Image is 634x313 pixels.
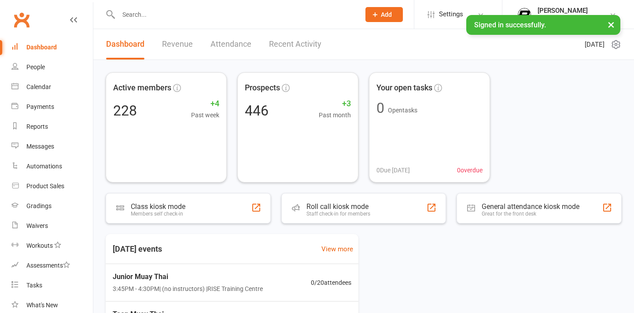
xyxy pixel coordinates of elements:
[11,57,93,77] a: People
[603,15,619,34] button: ×
[11,216,93,236] a: Waivers
[306,211,370,217] div: Staff check-in for members
[311,278,351,287] span: 0 / 20 attendees
[11,176,93,196] a: Product Sales
[26,163,62,170] div: Automations
[131,202,185,211] div: Class kiosk mode
[245,82,280,94] span: Prospects
[11,276,93,295] a: Tasks
[376,82,432,94] span: Your open tasks
[457,165,483,175] span: 0 overdue
[26,262,70,269] div: Assessments
[11,137,93,156] a: Messages
[106,241,169,257] h3: [DATE] events
[11,256,93,276] a: Assessments
[26,202,52,209] div: Gradings
[245,104,269,118] div: 446
[439,4,463,24] span: Settings
[585,39,605,50] span: [DATE]
[26,83,51,90] div: Calendar
[11,9,33,31] a: Clubworx
[11,77,93,97] a: Calendar
[321,244,353,254] a: View more
[26,282,42,289] div: Tasks
[191,97,219,110] span: +4
[11,117,93,137] a: Reports
[376,165,410,175] span: 0 Due [DATE]
[162,29,193,60] a: Revenue
[116,8,354,21] input: Search...
[26,302,58,309] div: What's New
[11,97,93,117] a: Payments
[26,103,54,110] div: Payments
[11,156,93,176] a: Automations
[131,211,185,217] div: Members self check-in
[26,44,57,51] div: Dashboard
[26,242,53,249] div: Workouts
[11,196,93,216] a: Gradings
[113,82,171,94] span: Active members
[113,104,137,118] div: 228
[482,211,579,217] div: Great for the front desk
[26,183,64,190] div: Product Sales
[306,202,370,211] div: Roll call kiosk mode
[269,29,321,60] a: Recent Activity
[538,15,593,22] div: RISE Training Centre
[11,236,93,256] a: Workouts
[26,63,45,71] div: People
[319,97,351,110] span: +3
[376,101,384,115] div: 0
[474,21,546,29] span: Signed in successfully.
[106,29,144,60] a: Dashboard
[482,202,579,211] div: General attendance kiosk mode
[210,29,251,60] a: Attendance
[538,7,593,15] div: [PERSON_NAME]
[365,7,403,22] button: Add
[381,11,392,18] span: Add
[11,37,93,57] a: Dashboard
[113,271,263,283] span: Junior Muay Thai
[113,284,263,294] span: 3:45PM - 4:30PM | (no instructors) | RISE Training Centre
[26,143,54,150] div: Messages
[191,110,219,120] span: Past week
[516,6,533,23] img: thumb_image1737513299.png
[26,123,48,130] div: Reports
[26,222,48,229] div: Waivers
[319,110,351,120] span: Past month
[388,107,417,114] span: Open tasks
